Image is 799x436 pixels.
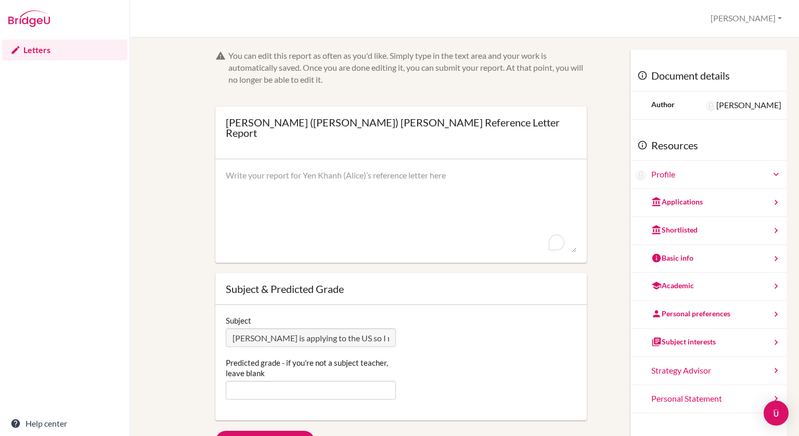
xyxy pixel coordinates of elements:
img: Bridge-U [8,10,50,27]
div: Shortlisted [651,225,698,235]
div: Document details [630,60,787,92]
div: [PERSON_NAME] ([PERSON_NAME]) [PERSON_NAME] Reference Letter Report [226,117,576,138]
a: Letters [2,40,127,60]
div: Basic info [651,253,693,263]
a: Academic [630,273,787,301]
div: You can edit this report as often as you'd like. Simply type in the text area and your work is au... [228,50,587,86]
div: Academic [651,280,694,291]
div: Author [651,99,675,110]
a: Strategy Advisor [630,357,787,385]
div: Resources [630,130,787,161]
img: Paul Rispin [706,101,716,111]
button: [PERSON_NAME] [706,9,787,28]
a: Basic info [630,245,787,273]
div: Open Intercom Messenger [764,401,789,426]
div: Subject interests [651,337,716,347]
label: Predicted grade - if you're not a subject teacher, leave blank [226,357,396,378]
a: Help center [2,413,127,434]
div: Subject & Predicted Grade [226,284,576,294]
div: Applications [651,197,703,207]
a: Shortlisted [630,217,787,245]
a: Personal Statement [630,385,787,413]
textarea: To enrich screen reader interactions, please activate Accessibility in Grammarly extension settings [226,170,576,253]
div: Personal preferences [651,309,730,319]
label: Subject [226,315,251,326]
div: [PERSON_NAME] [706,99,781,111]
img: Yen Khanh (Alice) Nguyen [636,170,646,181]
a: Personal preferences [630,301,787,329]
a: Applications [630,189,787,217]
a: Profile [651,169,781,181]
a: Subject interests [630,329,787,357]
